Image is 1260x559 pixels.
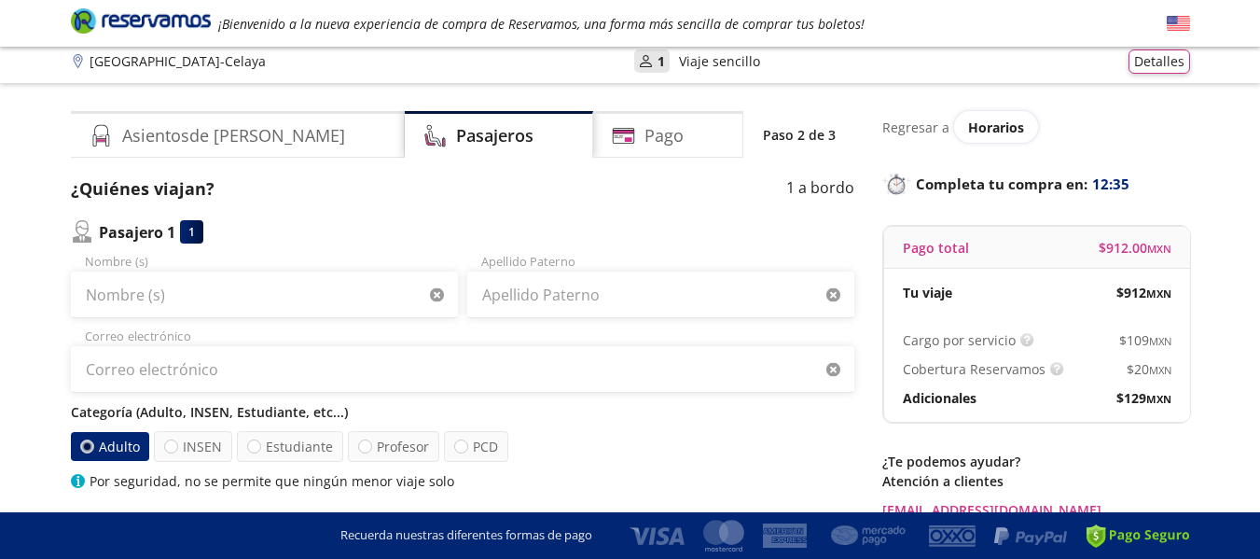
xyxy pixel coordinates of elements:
em: ¡Bienvenido a la nueva experiencia de compra de Reservamos, una forma más sencilla de comprar tus... [218,15,865,33]
p: Adicionales [903,388,976,408]
label: INSEN [154,431,232,462]
small: MXN [1146,392,1171,406]
label: Profesor [348,431,439,462]
button: English [1167,12,1190,35]
i: Brand Logo [71,7,211,35]
input: Correo electrónico [71,346,854,393]
span: 12:35 [1092,174,1129,195]
label: Adulto [71,432,149,461]
p: ¿Te podemos ayudar? [882,452,1190,471]
p: 1 a bordo [786,176,854,202]
a: Brand Logo [71,7,211,40]
span: $ 912.00 [1099,238,1171,258]
p: Recuerda nuestras diferentes formas de pago [340,526,592,545]
p: Pasajero 1 [99,221,175,244]
a: [EMAIL_ADDRESS][DOMAIN_NAME] [882,500,1190,520]
p: Paso 2 de 3 [763,125,836,145]
p: Cobertura Reservamos [903,359,1045,379]
p: Atención a clientes [882,471,1190,491]
span: Horarios [968,119,1024,136]
label: Estudiante [237,431,343,462]
p: 1 [658,51,665,71]
p: Viaje sencillo [679,51,760,71]
p: Cargo por servicio [903,330,1016,350]
div: Regresar a ver horarios [882,111,1190,143]
input: Apellido Paterno [467,272,854,318]
p: Categoría (Adulto, INSEN, Estudiante, etc...) [71,402,854,422]
span: $ 109 [1119,330,1171,350]
h4: Pasajeros [456,123,533,148]
h4: Asientos de [PERSON_NAME] [122,123,345,148]
p: Pago total [903,238,969,258]
button: Detalles [1128,49,1190,74]
input: Nombre (s) [71,272,458,318]
small: MXN [1146,286,1171,300]
p: ¿Quiénes viajan? [71,176,215,202]
small: MXN [1147,242,1171,256]
p: Tu viaje [903,283,952,302]
span: $ 129 [1116,388,1171,408]
p: Regresar a [882,118,949,137]
span: $ 912 [1116,283,1171,302]
div: 1 [180,220,203,244]
small: MXN [1149,334,1171,348]
small: MXN [1149,363,1171,377]
p: Completa tu compra en : [882,171,1190,197]
p: [GEOGRAPHIC_DATA] - Celaya [90,51,266,71]
label: PCD [444,431,508,462]
p: Por seguridad, no se permite que ningún menor viaje solo [90,471,454,491]
h4: Pago [644,123,684,148]
span: $ 20 [1127,359,1171,379]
